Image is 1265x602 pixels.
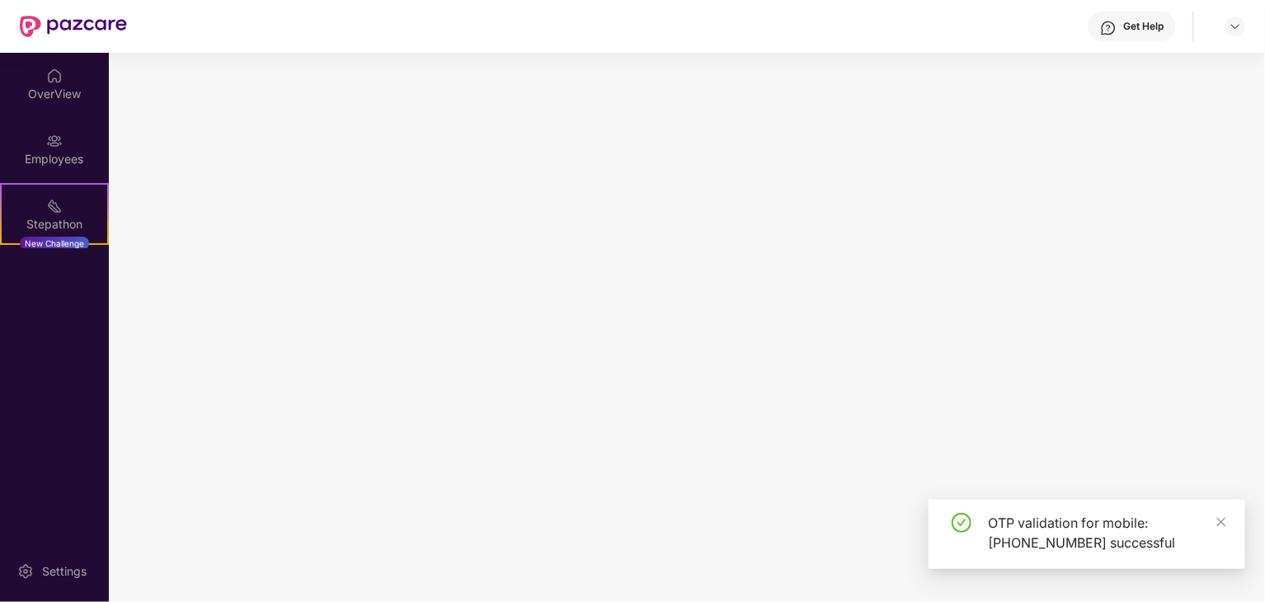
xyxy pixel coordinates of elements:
[952,513,971,533] span: check-circle
[1100,20,1117,36] img: svg+xml;base64,PHN2ZyBpZD0iSGVscC0zMngzMiIgeG1sbnM9Imh0dHA6Ly93d3cudzMub3JnLzIwMDAvc3ZnIiB3aWR0aD...
[1123,20,1164,33] div: Get Help
[20,16,127,37] img: New Pazcare Logo
[2,216,107,233] div: Stepathon
[46,198,63,214] img: svg+xml;base64,PHN2ZyB4bWxucz0iaHR0cDovL3d3dy53My5vcmcvMjAwMC9zdmciIHdpZHRoPSIyMSIgaGVpZ2h0PSIyMC...
[1229,20,1242,33] img: svg+xml;base64,PHN2ZyBpZD0iRHJvcGRvd24tMzJ4MzIiIHhtbG5zPSJodHRwOi8vd3d3LnczLm9yZy8yMDAwL3N2ZyIgd2...
[1216,516,1227,528] span: close
[20,237,89,250] div: New Challenge
[37,563,92,580] div: Settings
[17,563,34,580] img: svg+xml;base64,PHN2ZyBpZD0iU2V0dGluZy0yMHgyMCIgeG1sbnM9Imh0dHA6Ly93d3cudzMub3JnLzIwMDAvc3ZnIiB3aW...
[46,133,63,149] img: svg+xml;base64,PHN2ZyBpZD0iRW1wbG95ZWVzIiB4bWxucz0iaHR0cDovL3d3dy53My5vcmcvMjAwMC9zdmciIHdpZHRoPS...
[988,513,1225,553] div: OTP validation for mobile: [PHONE_NUMBER] successful
[46,68,63,84] img: svg+xml;base64,PHN2ZyBpZD0iSG9tZSIgeG1sbnM9Imh0dHA6Ly93d3cudzMub3JnLzIwMDAvc3ZnIiB3aWR0aD0iMjAiIG...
